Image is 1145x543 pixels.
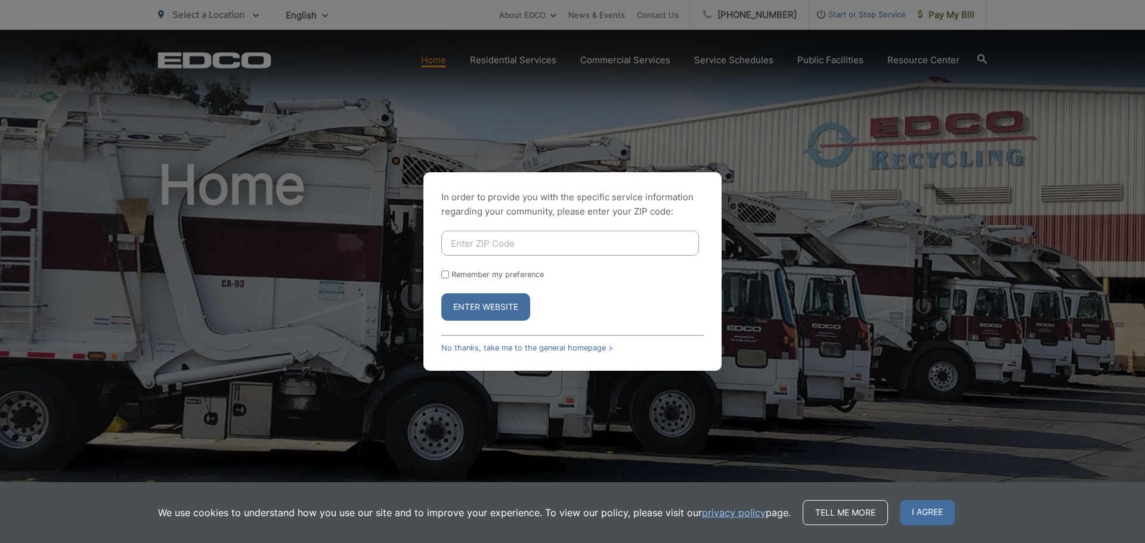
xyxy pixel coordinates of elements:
[900,500,955,525] span: I agree
[702,505,766,520] a: privacy policy
[441,231,699,256] input: Enter ZIP Code
[441,190,704,219] p: In order to provide you with the specific service information regarding your community, please en...
[158,505,791,520] p: We use cookies to understand how you use our site and to improve your experience. To view our pol...
[441,293,530,321] button: Enter Website
[803,500,888,525] a: Tell me more
[451,270,544,279] label: Remember my preference
[441,343,613,352] a: No thanks, take me to the general homepage >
